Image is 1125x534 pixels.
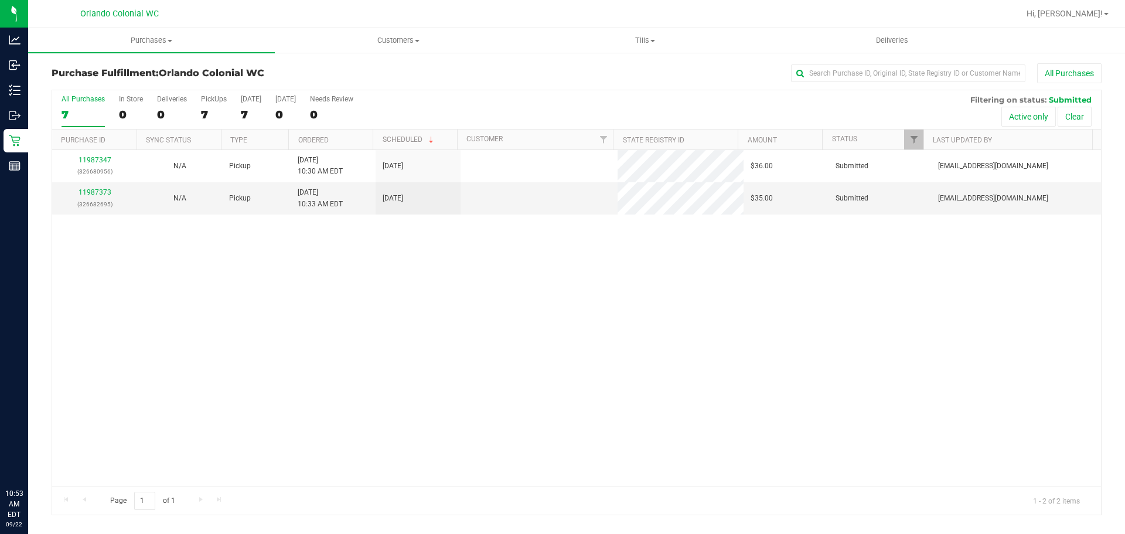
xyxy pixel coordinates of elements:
[157,108,187,121] div: 0
[119,108,143,121] div: 0
[1001,107,1056,127] button: Active only
[52,68,401,79] h3: Purchase Fulfillment:
[751,193,773,204] span: $35.00
[1049,95,1092,104] span: Submitted
[201,95,227,103] div: PickUps
[521,28,768,53] a: Tills
[836,161,868,172] span: Submitted
[310,108,353,121] div: 0
[134,492,155,510] input: 1
[9,160,21,172] inline-svg: Reports
[1024,492,1089,509] span: 1 - 2 of 2 items
[28,35,275,46] span: Purchases
[769,28,1015,53] a: Deliveries
[5,488,23,520] p: 10:53 AM EDT
[157,95,187,103] div: Deliveries
[1058,107,1092,127] button: Clear
[1027,9,1103,18] span: Hi, [PERSON_NAME]!
[938,161,1048,172] span: [EMAIL_ADDRESS][DOMAIN_NAME]
[275,35,521,46] span: Customers
[119,95,143,103] div: In Store
[9,84,21,96] inline-svg: Inventory
[275,108,296,121] div: 0
[59,199,130,210] p: (326682695)
[100,492,185,510] span: Page of 1
[275,28,521,53] a: Customers
[173,194,186,202] span: Not Applicable
[938,193,1048,204] span: [EMAIL_ADDRESS][DOMAIN_NAME]
[970,95,1046,104] span: Filtering on status:
[201,108,227,121] div: 7
[12,440,47,475] iframe: Resource center
[59,166,130,177] p: (326680956)
[298,136,329,144] a: Ordered
[860,35,924,46] span: Deliveries
[298,155,343,177] span: [DATE] 10:30 AM EDT
[522,35,768,46] span: Tills
[298,187,343,209] span: [DATE] 10:33 AM EDT
[383,193,403,204] span: [DATE]
[173,162,186,170] span: Not Applicable
[594,130,613,149] a: Filter
[241,95,261,103] div: [DATE]
[9,135,21,147] inline-svg: Retail
[79,156,111,164] a: 11987347
[9,59,21,71] inline-svg: Inbound
[80,9,159,19] span: Orlando Colonial WC
[933,136,992,144] a: Last Updated By
[61,136,105,144] a: Purchase ID
[275,95,296,103] div: [DATE]
[791,64,1025,82] input: Search Purchase ID, Original ID, State Registry ID or Customer Name...
[146,136,191,144] a: Sync Status
[310,95,353,103] div: Needs Review
[1037,63,1102,83] button: All Purchases
[748,136,777,144] a: Amount
[383,161,403,172] span: [DATE]
[383,135,436,144] a: Scheduled
[9,110,21,121] inline-svg: Outbound
[623,136,684,144] a: State Registry ID
[62,95,105,103] div: All Purchases
[751,161,773,172] span: $36.00
[836,193,868,204] span: Submitted
[466,135,503,143] a: Customer
[159,67,264,79] span: Orlando Colonial WC
[79,188,111,196] a: 11987373
[230,136,247,144] a: Type
[832,135,857,143] a: Status
[904,130,923,149] a: Filter
[5,520,23,529] p: 09/22
[28,28,275,53] a: Purchases
[229,193,251,204] span: Pickup
[229,161,251,172] span: Pickup
[173,161,186,172] button: N/A
[9,34,21,46] inline-svg: Analytics
[62,108,105,121] div: 7
[241,108,261,121] div: 7
[173,193,186,204] button: N/A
